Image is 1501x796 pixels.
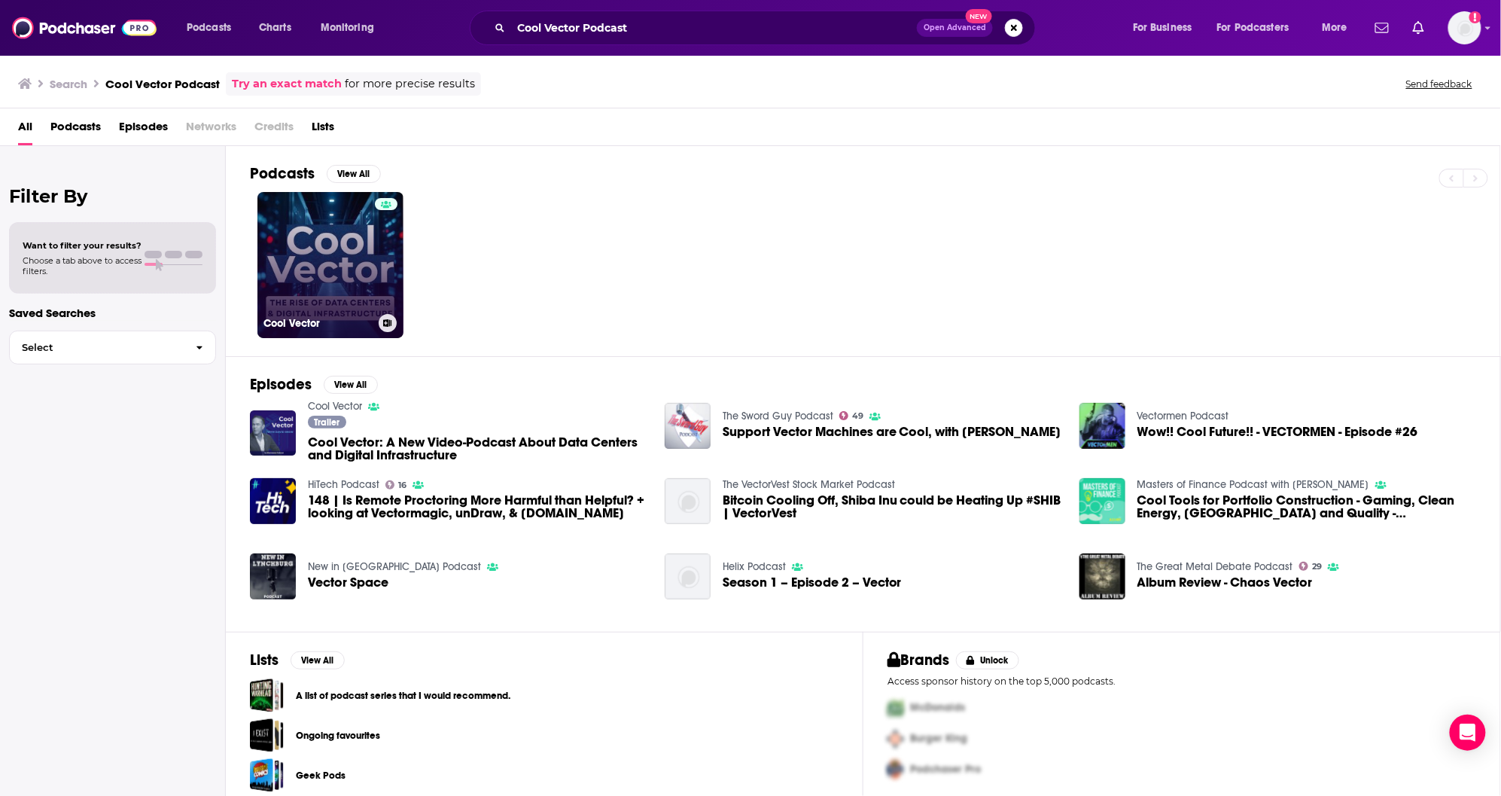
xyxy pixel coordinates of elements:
[9,306,216,320] p: Saved Searches
[186,114,236,145] span: Networks
[308,400,362,413] a: Cool Vector
[119,114,168,145] span: Episodes
[9,331,216,364] button: Select
[1448,11,1481,44] button: Show profile menu
[1299,562,1323,571] a: 29
[511,16,917,40] input: Search podcasts, credits, & more...
[105,77,220,91] h3: Cool Vector Podcast
[723,425,1061,438] span: Support Vector Machines are Cool, with [PERSON_NAME]
[250,410,296,456] img: Cool Vector: A New Video-Podcast About Data Centers and Digital Infrastructure
[1079,554,1125,599] img: Album Review - Chaos Vector
[187,17,231,38] span: Podcasts
[1079,478,1125,524] img: Cool Tools for Portfolio Construction - Gaming, Clean Energy, China and Quality - VanEck Vectors
[312,114,334,145] span: Lists
[1137,494,1476,520] a: Cool Tools for Portfolio Construction - Gaming, Clean Energy, China and Quality - VanEck Vectors
[1369,15,1395,41] a: Show notifications dropdown
[250,164,315,183] h2: Podcasts
[723,560,786,573] a: Helix Podcast
[250,718,284,752] a: Ongoing favourites
[665,554,711,599] img: Season 1 – Episode 2 – Vector
[308,560,481,573] a: New in Lynchburg Podcast
[1137,560,1293,573] a: The Great Metal Debate Podcast
[1079,403,1125,449] img: Wow!! Cool Future!! - VECTORMEN - Episode #26
[250,651,279,669] h2: Lists
[1137,425,1418,438] a: Wow!! Cool Future!! - VECTORMEN - Episode #26
[257,192,403,338] a: Cool Vector
[308,576,388,589] a: Vector Space
[345,75,475,93] span: for more precise results
[308,494,647,520] span: 148 | Is Remote Proctoring More Harmful than Helpful? + looking at Vectormagic, unDraw, & [DOMAIN...
[881,755,910,785] img: Third Pro Logo
[1137,576,1313,589] a: Album Review - Chaos Vector
[296,767,346,784] a: Geek Pods
[910,764,981,776] span: Podchaser Pro
[723,576,902,589] a: Season 1 – Episode 2 – Vector
[723,478,895,491] a: The VectorVest Stock Market Podcast
[23,240,142,251] span: Want to filter your results?
[1133,17,1192,38] span: For Business
[1407,15,1430,41] a: Show notifications dropdown
[291,651,345,669] button: View All
[50,77,87,91] h3: Search
[50,114,101,145] a: Podcasts
[254,114,294,145] span: Credits
[250,651,345,669] a: ListsView All
[1448,11,1481,44] img: User Profile
[250,375,378,394] a: EpisodesView All
[1469,11,1481,23] svg: Add a profile image
[910,702,965,715] span: McDonalds
[250,758,284,792] a: Geek Pods
[250,478,296,524] img: 148 | Is Remote Proctoring More Harmful than Helpful? + looking at Vectormagic, unDraw, & Coolors.co
[888,676,1476,687] p: Access sponsor history on the top 5,000 podcasts.
[263,317,373,330] h3: Cool Vector
[9,185,216,207] h2: Filter By
[385,480,407,489] a: 16
[249,16,300,40] a: Charts
[1137,494,1476,520] span: Cool Tools for Portfolio Construction - Gaming, Clean Energy, [GEOGRAPHIC_DATA] and Quality - [PE...
[327,165,381,183] button: View All
[1402,78,1477,90] button: Send feedback
[176,16,251,40] button: open menu
[1322,17,1347,38] span: More
[966,9,993,23] span: New
[1137,478,1369,491] a: Masters of Finance Podcast with Alex Hont
[232,75,342,93] a: Try an exact match
[1137,410,1229,422] a: Vectormen Podcast
[839,411,864,420] a: 49
[910,733,967,746] span: Burger King
[259,17,291,38] span: Charts
[250,679,284,712] a: A list of podcast series that I would recommend.
[924,24,986,32] span: Open Advanced
[881,724,910,755] img: Second Pro Logo
[10,343,184,352] span: Select
[723,410,833,422] a: The Sword Guy Podcast
[12,14,157,42] a: Podchaser - Follow, Share and Rate Podcasts
[250,375,312,394] h2: Episodes
[665,403,711,449] img: Support Vector Machines are Cool, with Kari Baker
[250,554,296,599] a: Vector Space
[723,494,1061,520] span: Bitcoin Cooling Off, Shiba Inu could be Heating Up #SHIB | VectorVest
[1448,11,1481,44] span: Logged in as megcassidy
[956,651,1020,669] button: Unlock
[484,11,1050,45] div: Search podcasts, credits, & more...
[723,425,1061,438] a: Support Vector Machines are Cool, with Kari Baker
[308,494,647,520] a: 148 | Is Remote Proctoring More Harmful than Helpful? + looking at Vectormagic, unDraw, & Coolors.co
[665,478,711,524] img: Bitcoin Cooling Off, Shiba Inu could be Heating Up #SHIB | VectorVest
[296,727,380,744] a: Ongoing favourites
[250,164,381,183] a: PodcastsView All
[310,16,394,40] button: open menu
[314,418,339,427] span: Trailer
[1217,17,1289,38] span: For Podcasters
[1312,563,1322,570] span: 29
[324,376,378,394] button: View All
